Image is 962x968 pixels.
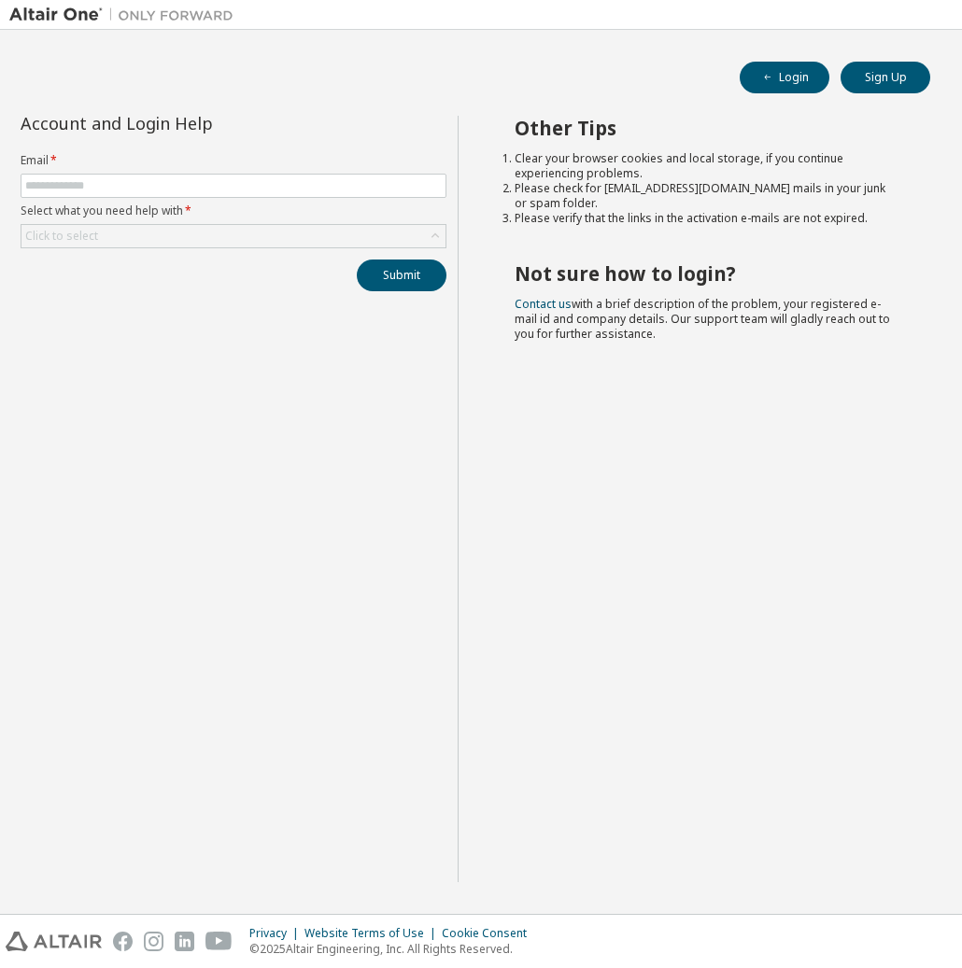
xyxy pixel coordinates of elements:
span: with a brief description of the problem, your registered e-mail id and company details. Our suppo... [515,296,890,342]
h2: Not sure how to login? [515,261,897,286]
h2: Other Tips [515,116,897,140]
img: linkedin.svg [175,932,194,951]
label: Email [21,153,446,168]
img: facebook.svg [113,932,133,951]
div: Privacy [249,926,304,941]
li: Please check for [EMAIL_ADDRESS][DOMAIN_NAME] mails in your junk or spam folder. [515,181,897,211]
div: Account and Login Help [21,116,361,131]
img: instagram.svg [144,932,163,951]
div: Cookie Consent [442,926,538,941]
div: Click to select [21,225,446,247]
div: Click to select [25,229,98,244]
button: Sign Up [841,62,930,93]
label: Select what you need help with [21,203,446,218]
div: Website Terms of Use [304,926,442,941]
img: youtube.svg [205,932,233,951]
img: Altair One [9,6,243,24]
li: Please verify that the links in the activation e-mails are not expired. [515,211,897,226]
p: © 2025 Altair Engineering, Inc. All Rights Reserved. [249,941,538,957]
button: Submit [357,260,446,291]
img: altair_logo.svg [6,932,102,951]
li: Clear your browser cookies and local storage, if you continue experiencing problems. [515,151,897,181]
button: Login [740,62,829,93]
a: Contact us [515,296,572,312]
